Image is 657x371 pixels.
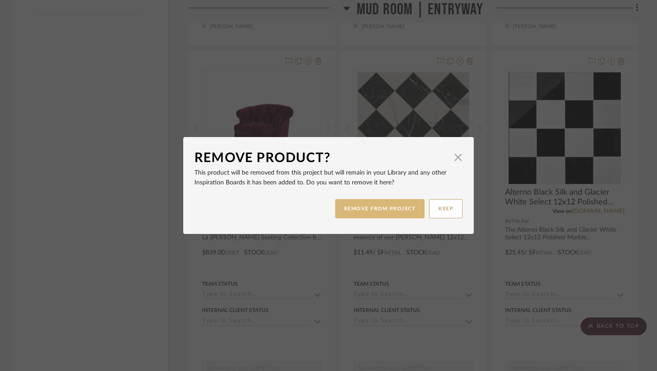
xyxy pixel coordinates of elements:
[429,199,463,218] button: KEEP
[449,148,467,166] button: Close
[194,148,463,168] dialog-header: Remove Product?
[194,168,463,188] p: This product will be removed from this project but will remain in your Library and any other Insp...
[335,199,425,218] button: REMOVE FROM PROJECT
[194,148,449,168] div: Remove Product?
